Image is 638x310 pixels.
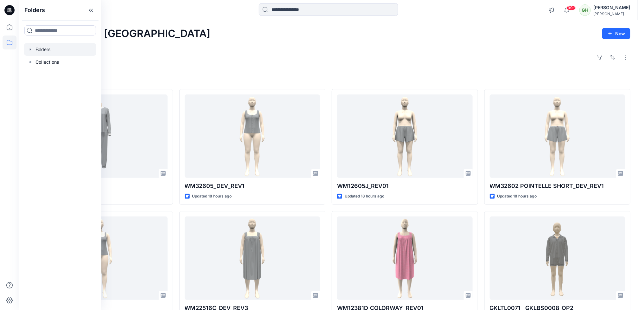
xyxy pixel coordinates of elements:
a: GKLTL0071__GKLBS0008_OP2 [490,216,625,300]
p: Collections [35,58,59,66]
a: WM12605J_REV01 [337,94,473,178]
h4: Styles [27,75,630,83]
a: WM12381D_COLORWAY_REV01 [337,216,473,300]
p: Updated 18 hours ago [345,193,384,200]
p: Updated 18 hours ago [497,193,537,200]
div: [PERSON_NAME] [593,11,630,16]
p: WM32602 POINTELLE SHORT_DEV_REV1 [490,182,625,191]
p: WM12605J_REV01 [337,182,473,191]
p: Updated 18 hours ago [192,193,232,200]
a: WM32605_DEV_REV1 [185,94,320,178]
span: 99+ [566,5,576,10]
a: WM32602 POINTELLE SHORT_DEV_REV1 [490,94,625,178]
div: [PERSON_NAME] [593,4,630,11]
div: GH [579,4,591,16]
a: WM22516C_DEV_REV3 [185,216,320,300]
p: WM32605_DEV_REV1 [185,182,320,191]
button: New [602,28,630,39]
h2: Welcome back, [GEOGRAPHIC_DATA] [27,28,210,40]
